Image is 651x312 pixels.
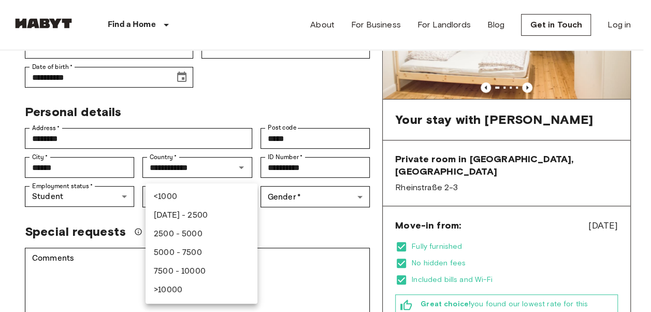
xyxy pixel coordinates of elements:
[146,262,257,281] li: 7500 - 10000
[146,225,257,244] li: 2500 - 5000
[146,281,257,300] li: >10000
[146,188,257,206] li: <1000
[146,244,257,262] li: 5000 - 7500
[146,206,257,225] li: [DATE] - 2500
